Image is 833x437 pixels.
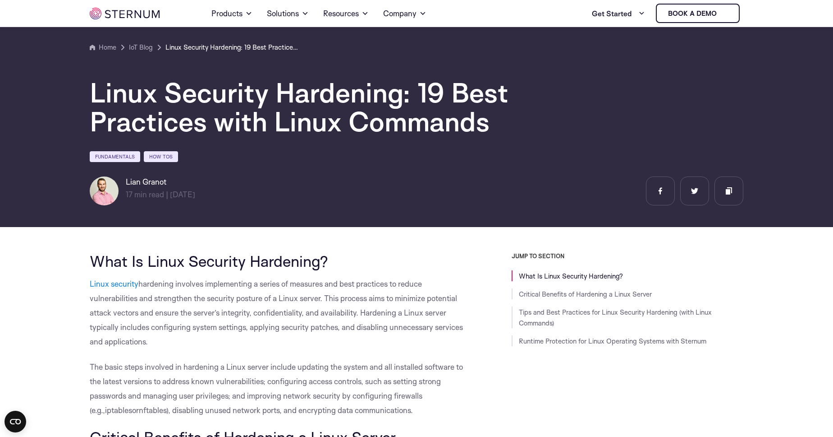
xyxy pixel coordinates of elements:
a: Home [90,42,116,53]
a: Company [383,1,426,26]
a: How Tos [144,151,178,162]
span: [DATE] [170,190,195,199]
img: sternum iot [90,8,160,19]
span: iptables [105,405,132,415]
a: Linux security [90,279,138,288]
a: Book a demo [656,4,740,23]
span: What Is Linux Security Hardening? [90,251,328,270]
a: Critical Benefits of Hardening a Linux Server [519,290,652,298]
span: or [132,405,139,415]
a: Get Started [592,5,645,23]
a: Fundamentals [90,151,140,162]
img: sternum iot [720,10,728,17]
span: The basic steps involved in hardening a Linux server include updating the system and all installe... [90,362,463,415]
h1: Linux Security Hardening: 19 Best Practices with Linux Commands [90,78,631,136]
a: IoT Blog [129,42,153,53]
a: Solutions [267,1,309,26]
span: 17 [126,190,133,199]
a: Runtime Protection for Linux Operating Systems with Sternum [519,337,706,345]
h3: JUMP TO SECTION [512,252,743,260]
button: Open CMP widget [5,411,26,432]
a: What Is Linux Security Hardening? [519,272,623,280]
span: nftables [139,405,166,415]
span: hardening involves implementing a series of measures and best practices to reduce vulnerabilities... [90,279,463,346]
img: Lian Granot [90,177,119,205]
a: Tips and Best Practices for Linux Security Hardening (with Linux Commands) [519,308,712,327]
a: Products [211,1,252,26]
span: min read | [126,190,168,199]
a: Resources [323,1,369,26]
h6: Lian Granot [126,177,195,187]
span: ), disabling unused network ports, and encrypting data communications. [166,405,413,415]
a: Linux Security Hardening: 19 Best Practices with Linux Commands [165,42,301,53]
